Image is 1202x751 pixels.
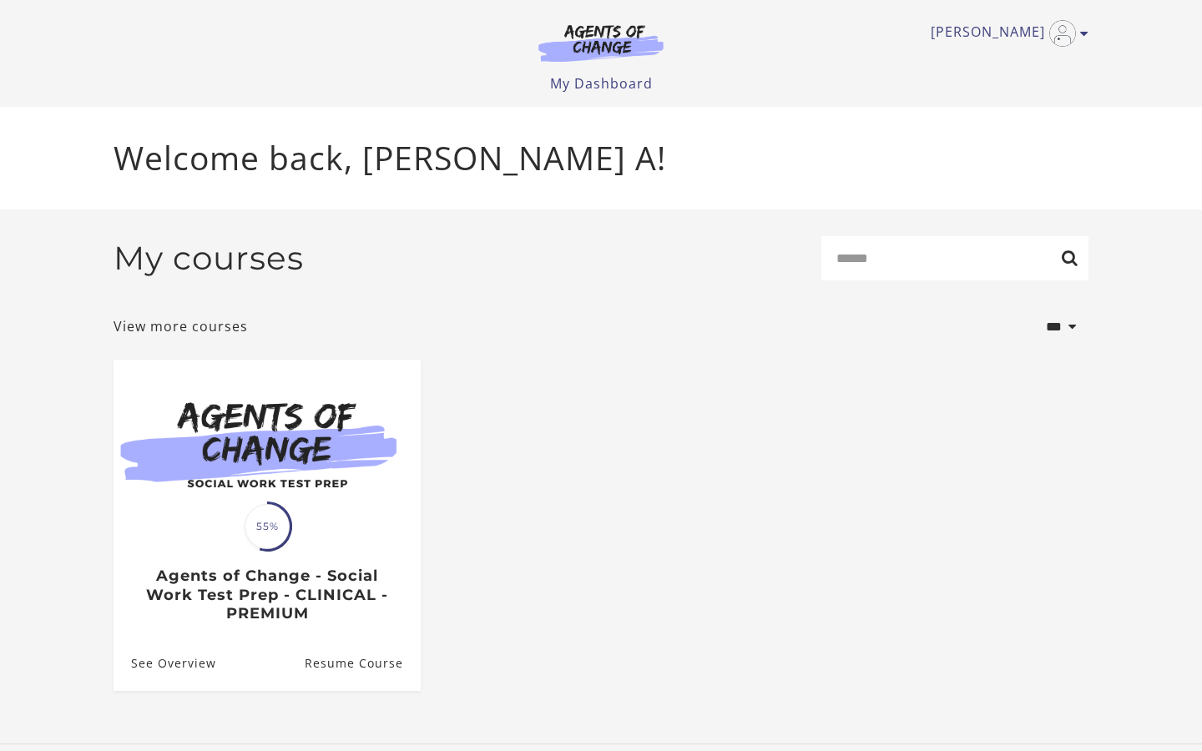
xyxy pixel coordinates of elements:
[550,74,653,93] a: My Dashboard
[305,636,421,690] a: Agents of Change - Social Work Test Prep - CLINICAL - PREMIUM: Resume Course
[521,23,681,62] img: Agents of Change Logo
[114,316,248,336] a: View more courses
[245,504,290,549] span: 55%
[931,20,1080,47] a: Toggle menu
[114,134,1088,183] p: Welcome back, [PERSON_NAME] A!
[114,239,304,278] h2: My courses
[131,567,402,623] h3: Agents of Change - Social Work Test Prep - CLINICAL - PREMIUM
[114,636,216,690] a: Agents of Change - Social Work Test Prep - CLINICAL - PREMIUM: See Overview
